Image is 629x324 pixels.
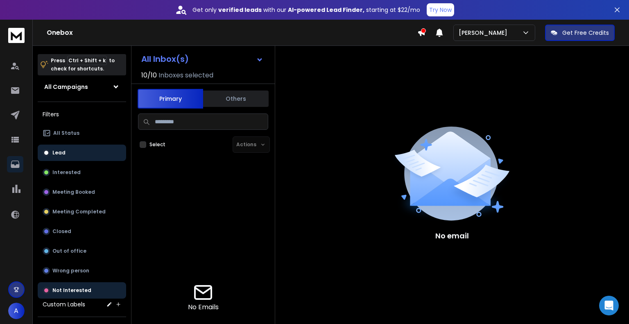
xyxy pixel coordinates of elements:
h1: Onebox [47,28,417,38]
label: Select [149,141,165,148]
button: Wrong person [38,263,126,279]
p: Closed [52,228,71,235]
h1: All Inbox(s) [141,55,189,63]
button: Closed [38,223,126,240]
button: A [8,303,25,319]
button: Meeting Completed [38,204,126,220]
button: Others [203,90,269,108]
button: Interested [38,164,126,181]
h1: All Campaigns [44,83,88,91]
p: [PERSON_NAME] [459,29,511,37]
p: Press to check for shortcuts. [51,57,115,73]
button: Lead [38,145,126,161]
p: Interested [52,169,81,176]
button: All Status [38,125,126,141]
p: Out of office [52,248,86,254]
span: Ctrl + Shift + k [67,56,107,65]
button: Primary [138,89,203,109]
div: Open Intercom Messenger [599,296,619,315]
p: Not Interested [52,287,91,294]
button: All Campaigns [38,79,126,95]
h3: Inboxes selected [158,70,213,80]
button: All Inbox(s) [135,51,270,67]
p: Try Now [429,6,452,14]
span: 10 / 10 [141,70,157,80]
button: Not Interested [38,282,126,299]
h3: Custom Labels [43,300,85,308]
img: logo [8,28,25,43]
button: Get Free Credits [545,25,615,41]
p: Wrong person [52,267,89,274]
button: Out of office [38,243,126,259]
button: Meeting Booked [38,184,126,200]
p: Get Free Credits [562,29,609,37]
button: Try Now [427,3,454,16]
p: Lead [52,150,66,156]
p: Meeting Completed [52,208,106,215]
strong: AI-powered Lead Finder, [288,6,364,14]
h3: Filters [38,109,126,120]
p: All Status [53,130,79,136]
p: Get only with our starting at $22/mo [192,6,420,14]
p: Meeting Booked [52,189,95,195]
strong: verified leads [218,6,262,14]
p: No email [435,230,469,242]
p: No Emails [188,302,219,312]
